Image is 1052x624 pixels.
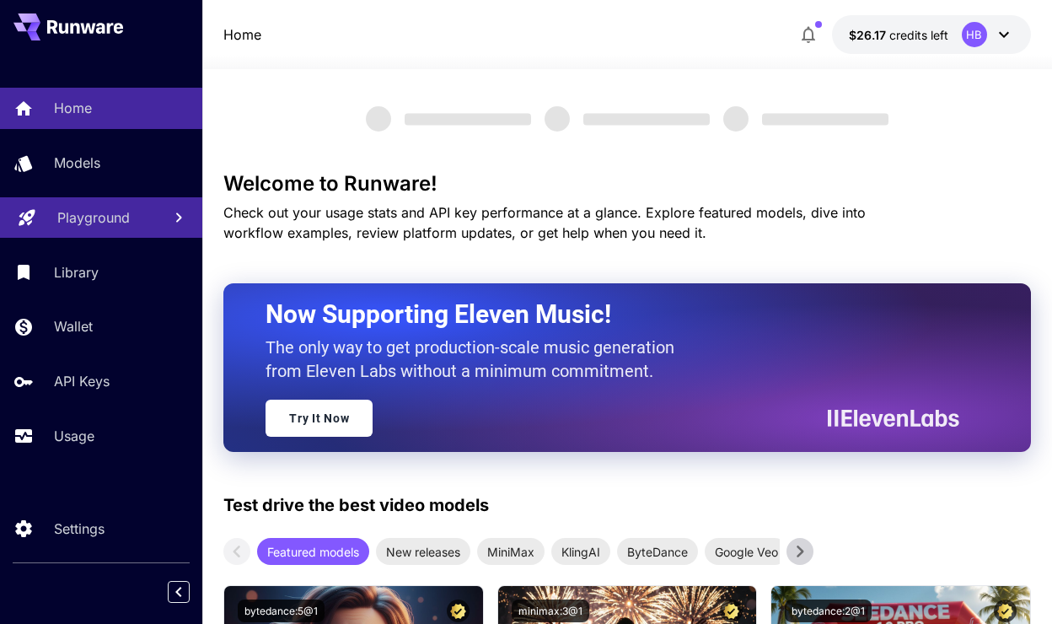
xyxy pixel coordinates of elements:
div: ByteDance [617,538,698,565]
div: $26.16762 [849,26,948,44]
div: HB [962,22,987,47]
p: Wallet [54,316,93,336]
span: credits left [889,28,948,42]
button: bytedance:2@1 [785,600,872,622]
p: Playground [57,207,130,228]
p: Models [54,153,100,173]
span: KlingAI [551,543,610,561]
p: API Keys [54,371,110,391]
button: minimax:3@1 [512,600,589,622]
p: Library [54,262,99,282]
div: KlingAI [551,538,610,565]
span: Google Veo [705,543,788,561]
span: Check out your usage stats and API key performance at a glance. Explore featured models, dive int... [223,204,866,241]
nav: breadcrumb [223,24,261,45]
p: Settings [54,519,105,539]
button: Certified Model – Vetted for best performance and includes a commercial license. [994,600,1017,622]
span: ByteDance [617,543,698,561]
span: New releases [376,543,470,561]
div: New releases [376,538,470,565]
button: Certified Model – Vetted for best performance and includes a commercial license. [447,600,470,622]
h3: Welcome to Runware! [223,172,1031,196]
span: Featured models [257,543,369,561]
a: Home [223,24,261,45]
span: $26.17 [849,28,889,42]
span: MiniMax [477,543,545,561]
div: Collapse sidebar [180,577,202,607]
button: Collapse sidebar [168,581,190,603]
div: MiniMax [477,538,545,565]
button: bytedance:5@1 [238,600,325,622]
div: Featured models [257,538,369,565]
p: Test drive the best video models [223,492,489,518]
p: Home [54,98,92,118]
button: $26.16762HB [832,15,1031,54]
button: Certified Model – Vetted for best performance and includes a commercial license. [720,600,743,622]
div: Google Veo [705,538,788,565]
p: The only way to get production-scale music generation from Eleven Labs without a minimum commitment. [266,336,687,383]
h2: Now Supporting Eleven Music! [266,299,947,331]
p: Usage [54,426,94,446]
